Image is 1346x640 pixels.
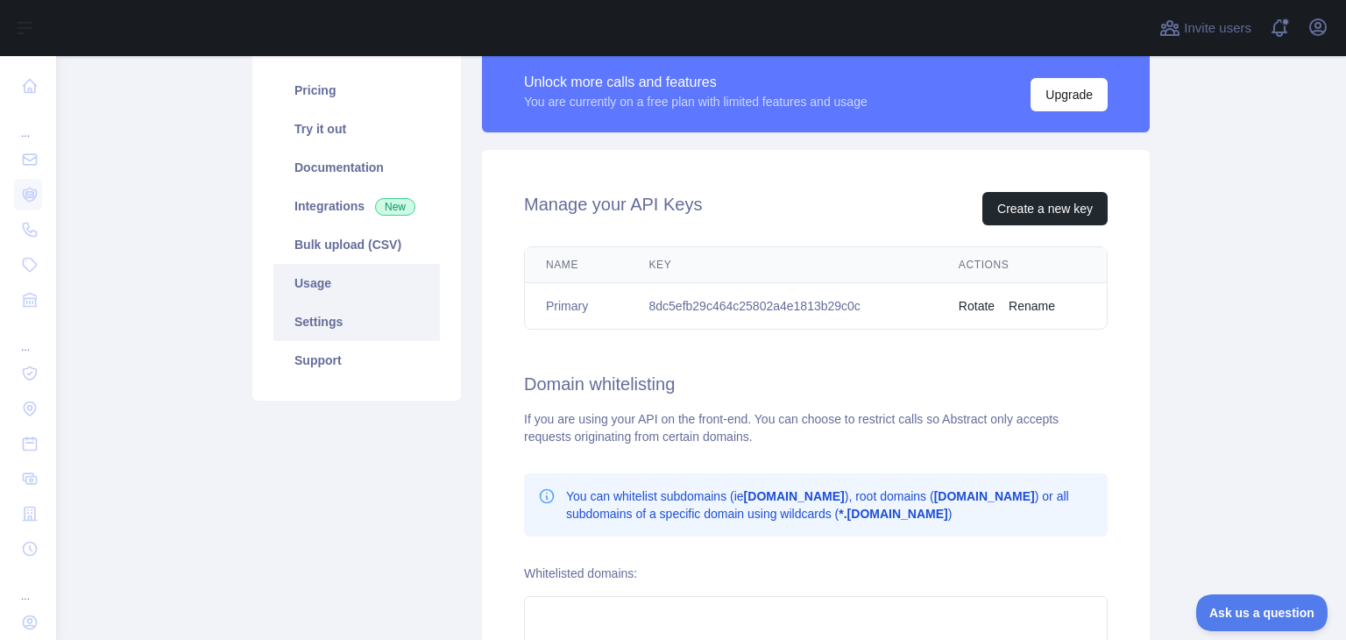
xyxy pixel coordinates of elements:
[525,283,628,330] td: Primary
[273,341,440,380] a: Support
[938,247,1107,283] th: Actions
[1009,297,1055,315] button: Rename
[959,297,995,315] button: Rotate
[982,192,1108,225] button: Create a new key
[524,93,868,110] div: You are currently on a free plan with limited features and usage
[524,410,1108,445] div: If you are using your API on the front-end. You can choose to restrict calls so Abstract only acc...
[934,489,1035,503] b: [DOMAIN_NAME]
[375,198,415,216] span: New
[14,319,42,354] div: ...
[14,568,42,603] div: ...
[1196,594,1328,631] iframe: Toggle Customer Support
[744,489,845,503] b: [DOMAIN_NAME]
[273,148,440,187] a: Documentation
[839,507,947,521] b: *.[DOMAIN_NAME]
[524,192,702,225] h2: Manage your API Keys
[524,72,868,93] div: Unlock more calls and features
[628,283,938,330] td: 8dc5efb29c464c25802a4e1813b29c0c
[524,566,637,580] label: Whitelisted domains:
[273,302,440,341] a: Settings
[273,71,440,110] a: Pricing
[1184,18,1251,39] span: Invite users
[1031,78,1108,111] button: Upgrade
[524,372,1108,396] h2: Domain whitelisting
[14,105,42,140] div: ...
[1156,14,1255,42] button: Invite users
[525,247,628,283] th: Name
[273,225,440,264] a: Bulk upload (CSV)
[273,187,440,225] a: Integrations New
[566,487,1094,523] p: You can whitelist subdomains (ie ), root domains ( ) or all subdomains of a specific domain using...
[273,264,440,302] a: Usage
[273,110,440,148] a: Try it out
[628,247,938,283] th: Key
